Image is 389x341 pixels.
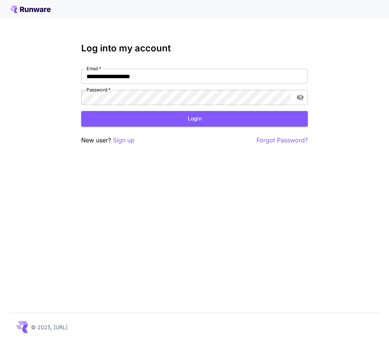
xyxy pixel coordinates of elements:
h3: Log into my account [81,43,308,54]
button: toggle password visibility [293,91,307,104]
button: Forgot Password? [256,136,308,145]
button: Login [81,111,308,127]
p: New user? [81,136,134,145]
label: Password [86,86,111,93]
p: © 2025, [URL] [31,323,68,331]
button: Sign up [113,136,134,145]
label: Email [86,65,101,72]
